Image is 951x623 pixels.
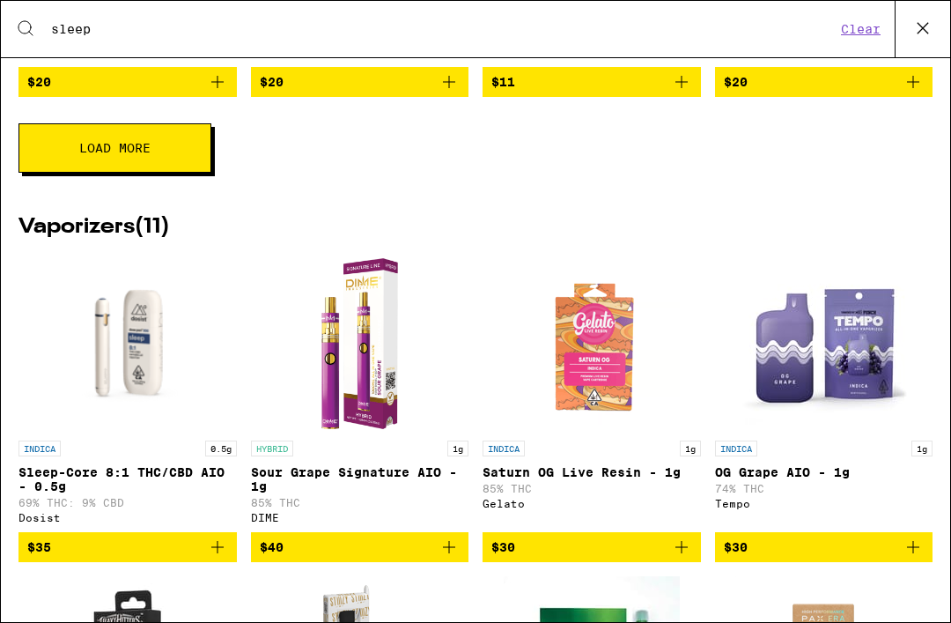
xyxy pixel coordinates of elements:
img: Dosist - Sleep-Core 8:1 THC/CBD AIO - 0.5g [18,256,237,432]
p: 1g [911,441,933,456]
p: INDICA [483,441,525,456]
span: $30 [491,540,515,554]
div: Tempo [715,498,933,509]
span: Hi. Need any help? [11,12,127,26]
button: Add to bag [715,67,933,97]
img: DIME - Sour Grape Signature AIO - 1g [310,256,409,432]
button: Load More [18,123,211,173]
p: 74% THC [715,483,933,494]
div: Dosist [18,512,237,523]
p: OG Grape AIO - 1g [715,465,933,479]
img: Tempo - OG Grape AIO - 1g [735,256,911,432]
p: 1g [680,441,701,456]
span: $20 [27,75,51,89]
p: INDICA [715,441,757,456]
span: $30 [724,540,748,554]
p: 1g [447,441,468,456]
a: Open page for Sleep-Core 8:1 THC/CBD AIO - 0.5g from Dosist [18,256,237,532]
p: HYBRID [251,441,293,456]
span: Load More [79,142,151,154]
img: Gelato - Saturn OG Live Resin - 1g [504,256,680,432]
span: $11 [491,75,515,89]
p: Sour Grape Signature AIO - 1g [251,465,469,493]
p: 85% THC [251,497,469,508]
button: Add to bag [483,532,701,562]
button: Add to bag [483,67,701,97]
button: Add to bag [18,532,237,562]
button: Add to bag [251,67,469,97]
span: $20 [724,75,748,89]
div: Gelato [483,498,701,509]
p: INDICA [18,441,61,456]
span: $35 [27,540,51,554]
a: Open page for Saturn OG Live Resin - 1g from Gelato [483,256,701,532]
span: $20 [260,75,284,89]
div: DIME [251,512,469,523]
p: Sleep-Core 8:1 THC/CBD AIO - 0.5g [18,465,237,493]
h2: Vaporizers ( 11 ) [18,217,933,238]
button: Clear [836,21,886,37]
a: Open page for OG Grape AIO - 1g from Tempo [715,256,933,532]
input: Search for products & categories [50,21,836,37]
button: Add to bag [715,532,933,562]
p: Saturn OG Live Resin - 1g [483,465,701,479]
button: Add to bag [18,67,237,97]
span: $40 [260,540,284,554]
p: 85% THC [483,483,701,494]
a: Open page for Sour Grape Signature AIO - 1g from DIME [251,256,469,532]
p: 0.5g [205,441,237,456]
button: Add to bag [251,532,469,562]
p: 69% THC: 9% CBD [18,497,237,508]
